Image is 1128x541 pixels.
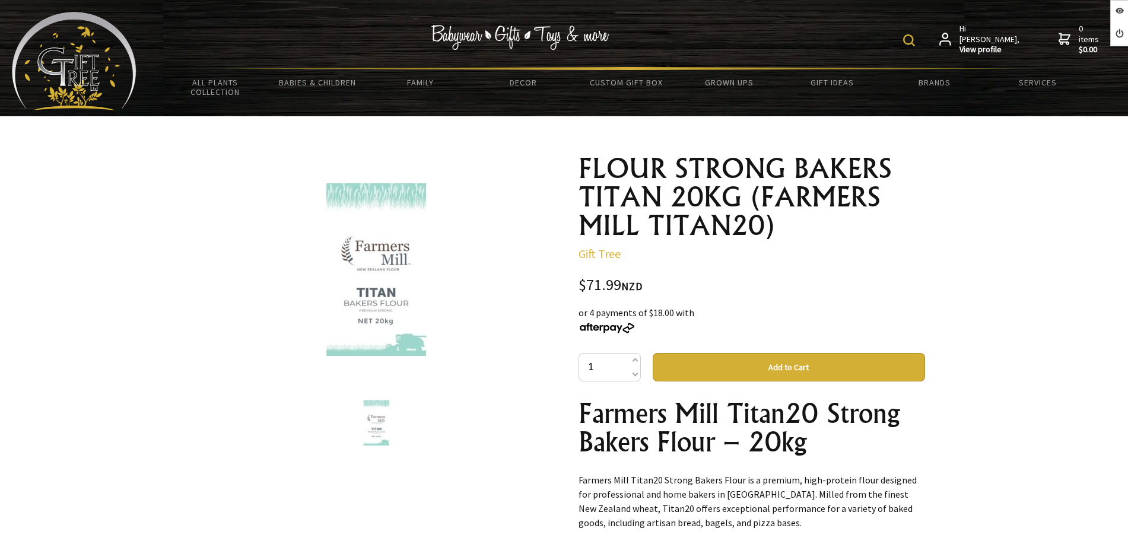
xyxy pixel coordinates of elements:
p: Farmers Mill Titan20 Strong Bakers Flour is a premium, high-protein flour designed for profession... [579,473,925,530]
span: 0 items [1079,23,1101,55]
a: Custom Gift Box [575,70,678,95]
div: $71.99 [579,278,925,294]
a: Decor [472,70,574,95]
a: Hi [PERSON_NAME],View profile [939,24,1021,55]
img: Babywear - Gifts - Toys & more [431,25,609,50]
a: 0 items$0.00 [1059,24,1101,55]
a: Babies & Children [266,70,369,95]
strong: View profile [959,44,1021,55]
a: All Plants Collection [164,70,266,104]
h1: FLOUR STRONG BAKERS TITAN 20KG (FARMERS MILL TITAN20) [579,154,925,240]
img: product search [903,34,915,46]
img: Afterpay [579,323,636,333]
strong: $0.00 [1079,44,1101,55]
img: Babyware - Gifts - Toys and more... [12,12,136,110]
a: Gift Tree [579,246,621,261]
a: Family [369,70,472,95]
span: NZD [621,279,643,293]
img: FLOUR STRONG BAKERS TITAN 20KG (FARMERS MILL TITAN20) [351,400,403,445]
div: or 4 payments of $18.00 with [579,305,925,334]
a: Grown Ups [678,70,780,95]
h1: Farmers Mill Titan20 Strong Bakers Flour – 20kg [579,399,925,456]
a: Gift Ideas [780,70,883,95]
a: Services [986,70,1089,95]
img: FLOUR STRONG BAKERS TITAN 20KG (FARMERS MILL TITAN20) [277,183,476,356]
a: Brands [884,70,986,95]
button: Add to Cart [653,353,925,381]
span: Hi [PERSON_NAME], [959,24,1021,55]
